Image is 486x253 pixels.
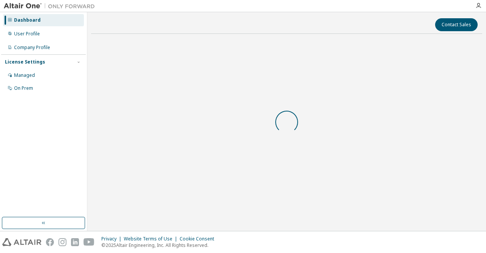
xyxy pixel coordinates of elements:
[14,45,50,51] div: Company Profile
[14,31,40,37] div: User Profile
[14,72,35,78] div: Managed
[58,238,66,246] img: instagram.svg
[4,2,99,10] img: Altair One
[5,59,45,65] div: License Settings
[101,236,124,242] div: Privacy
[14,85,33,91] div: On Prem
[84,238,95,246] img: youtube.svg
[2,238,41,246] img: altair_logo.svg
[180,236,219,242] div: Cookie Consent
[435,18,478,31] button: Contact Sales
[46,238,54,246] img: facebook.svg
[14,17,41,23] div: Dashboard
[71,238,79,246] img: linkedin.svg
[124,236,180,242] div: Website Terms of Use
[101,242,219,248] p: © 2025 Altair Engineering, Inc. All Rights Reserved.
